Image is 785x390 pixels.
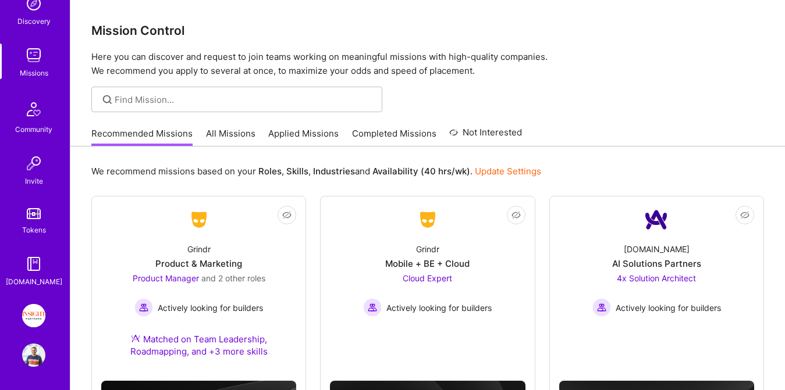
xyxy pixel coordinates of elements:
[25,175,43,187] div: Invite
[101,333,296,357] div: Matched on Team Leadership, Roadmapping, and +3 more skills
[133,273,199,283] span: Product Manager
[131,334,140,343] img: Ateam Purple Icon
[617,273,696,283] span: 4x Solution Architect
[22,224,46,236] div: Tokens
[330,206,525,344] a: Company LogoGrindrMobile + BE + CloudCloud Expert Actively looking for buildersActively looking f...
[6,275,62,288] div: [DOMAIN_NAME]
[268,127,339,146] a: Applied Missions
[22,44,45,67] img: teamwork
[91,165,541,177] p: We recommend missions based on your , , and .
[17,15,51,27] div: Discovery
[740,210,750,220] i: icon EyeClosed
[363,298,382,317] img: Actively looking for builders
[134,298,153,317] img: Actively looking for builders
[642,206,670,234] img: Company Logo
[20,67,48,79] div: Missions
[185,209,213,230] img: Company Logo
[91,127,193,146] a: Recommended Missions
[22,152,45,175] img: Invite
[206,127,255,146] a: All Missions
[27,208,41,219] img: tokens
[592,298,611,317] img: Actively looking for builders
[616,302,721,314] span: Actively looking for builders
[201,273,265,283] span: and 2 other roles
[449,126,522,146] a: Not Interested
[22,304,45,327] img: Insight Partners: Data & AI - Sourcing
[91,23,764,38] h3: Mission Control
[313,166,355,177] b: Industries
[624,243,690,255] div: [DOMAIN_NAME]
[258,166,282,177] b: Roles
[416,243,439,255] div: Grindr
[352,127,436,146] a: Completed Missions
[155,257,242,270] div: Product & Marketing
[91,50,764,78] p: Here you can discover and request to join teams working on meaningful missions with high-quality ...
[15,123,52,135] div: Community
[475,166,541,177] a: Update Settings
[372,166,470,177] b: Availability (40 hrs/wk)
[20,95,48,123] img: Community
[115,94,374,106] input: Find Mission...
[403,273,452,283] span: Cloud Expert
[22,344,45,367] img: User Avatar
[612,257,701,270] div: AI Solutions Partners
[101,93,114,106] i: icon SearchGrey
[559,206,754,344] a: Company Logo[DOMAIN_NAME]AI Solutions Partners4x Solution Architect Actively looking for builders...
[414,209,442,230] img: Company Logo
[512,210,521,220] i: icon EyeClosed
[187,243,211,255] div: Grindr
[385,257,470,270] div: Mobile + BE + Cloud
[158,302,263,314] span: Actively looking for builders
[19,344,48,367] a: User Avatar
[19,304,48,327] a: Insight Partners: Data & AI - Sourcing
[22,252,45,275] img: guide book
[101,206,296,371] a: Company LogoGrindrProduct & MarketingProduct Manager and 2 other rolesActively looking for builde...
[282,210,292,220] i: icon EyeClosed
[386,302,492,314] span: Actively looking for builders
[286,166,308,177] b: Skills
